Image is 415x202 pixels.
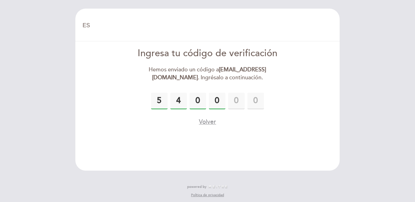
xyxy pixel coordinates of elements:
input: 0 [151,93,168,109]
a: powered by [187,184,228,189]
input: 0 [209,93,225,109]
div: Hemos enviado un código a . Ingrésalo a continuación. [129,66,287,82]
input: 0 [170,93,187,109]
button: Volver [199,118,216,126]
input: 0 [228,93,245,109]
div: Ingresa tu código de verificación [129,47,287,60]
strong: [EMAIL_ADDRESS][DOMAIN_NAME] [152,66,266,81]
input: 0 [247,93,264,109]
span: powered by [187,184,206,189]
img: MEITRE [208,185,228,189]
input: 0 [190,93,206,109]
a: Política de privacidad [191,193,224,198]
